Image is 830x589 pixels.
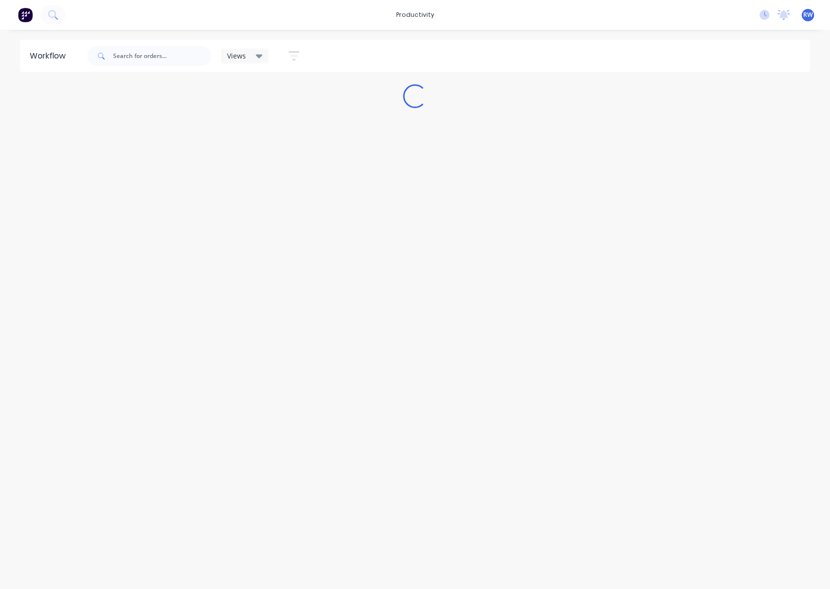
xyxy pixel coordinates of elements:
span: RW [803,10,813,19]
div: Workflow [30,50,70,62]
input: Search for orders... [113,46,211,66]
div: productivity [391,7,439,22]
img: Factory [18,7,33,22]
span: Views [227,51,246,61]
